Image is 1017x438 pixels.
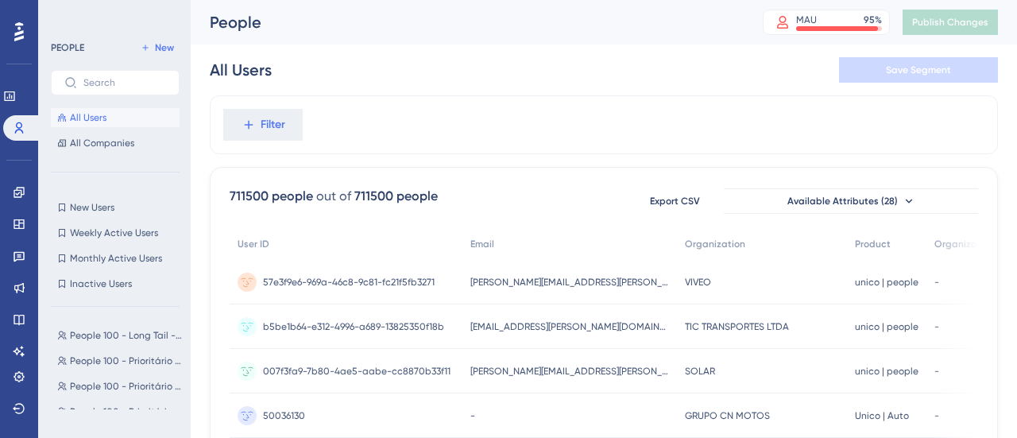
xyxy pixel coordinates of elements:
span: Publish Changes [912,16,988,29]
div: All Users [210,59,272,81]
span: Monthly Active Users [70,252,162,265]
button: Monthly Active Users [51,249,180,268]
span: Export CSV [650,195,700,207]
span: Weekly Active Users [70,227,158,239]
span: - [934,320,939,333]
button: Export CSV [635,188,714,214]
span: Available Attributes (28) [787,195,898,207]
button: People 100 - Prioritário - [PERSON_NAME] [51,402,189,421]
input: Search [83,77,166,88]
span: [EMAIL_ADDRESS][PERSON_NAME][DOMAIN_NAME] [470,320,669,333]
div: MAU [796,14,817,26]
span: GRUPO CN MOTOS [685,409,770,422]
span: Inactive Users [70,277,132,290]
span: unico | people [855,365,918,378]
div: People [210,11,723,33]
div: 711500 people [230,187,313,206]
span: Save Segment [886,64,951,76]
span: New Users [70,201,114,214]
span: 57e3f9e6-969a-46c8-9c81-fc21f5fb3271 [263,276,435,289]
span: - [934,365,939,378]
span: All Users [70,111,106,124]
span: - [934,276,939,289]
span: - [934,409,939,422]
span: [PERSON_NAME][EMAIL_ADDRESS][PERSON_NAME][DOMAIN_NAME] [470,276,669,289]
span: People 100 - Prioritário - [PERSON_NAME] [70,405,183,418]
span: unico | people [855,320,918,333]
button: All Companies [51,134,180,153]
span: New [155,41,174,54]
button: Save Segment [839,57,998,83]
span: 007f3fa9-7b80-4ae5-aabe-cc8870b33f11 [263,365,450,378]
span: VIVEO [685,276,711,289]
button: Filter [223,109,303,141]
button: Weekly Active Users [51,223,180,242]
button: Available Attributes (28) [724,188,978,214]
span: SOLAR [685,365,715,378]
span: Unico | Auto [855,409,909,422]
span: Email [470,238,494,250]
span: - [470,409,475,422]
span: User ID [238,238,269,250]
span: People 100 - Prioritário - [PERSON_NAME] [PERSON_NAME] [70,380,183,393]
span: [PERSON_NAME][EMAIL_ADDRESS][PERSON_NAME][DOMAIN_NAME] [470,365,669,378]
div: out of [316,187,351,206]
span: Filter [261,115,285,134]
span: People 100 - Long Tail - [PERSON_NAME] [70,329,183,342]
div: 95 % [864,14,882,26]
button: New Users [51,198,180,217]
button: All Users [51,108,180,127]
button: People 100 - Prioritário - [PERSON_NAME] [PERSON_NAME] [51,377,189,396]
span: Organization [685,238,745,250]
span: All Companies [70,137,134,149]
span: TIC TRANSPORTES LTDA [685,320,789,333]
button: People 100 - Long Tail - [PERSON_NAME] [51,326,189,345]
button: People 100 - Prioritário - [PERSON_NAME] [51,351,189,370]
button: New [135,38,180,57]
span: People 100 - Prioritário - [PERSON_NAME] [70,355,183,367]
span: unico | people [855,276,918,289]
span: b5be1b64-e312-4996-a689-13825350f18b [263,320,444,333]
span: 50036130 [263,409,305,422]
button: Publish Changes [903,10,998,35]
span: Product [855,238,891,250]
button: Inactive Users [51,274,180,293]
div: 711500 people [354,187,438,206]
div: PEOPLE [51,41,84,54]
